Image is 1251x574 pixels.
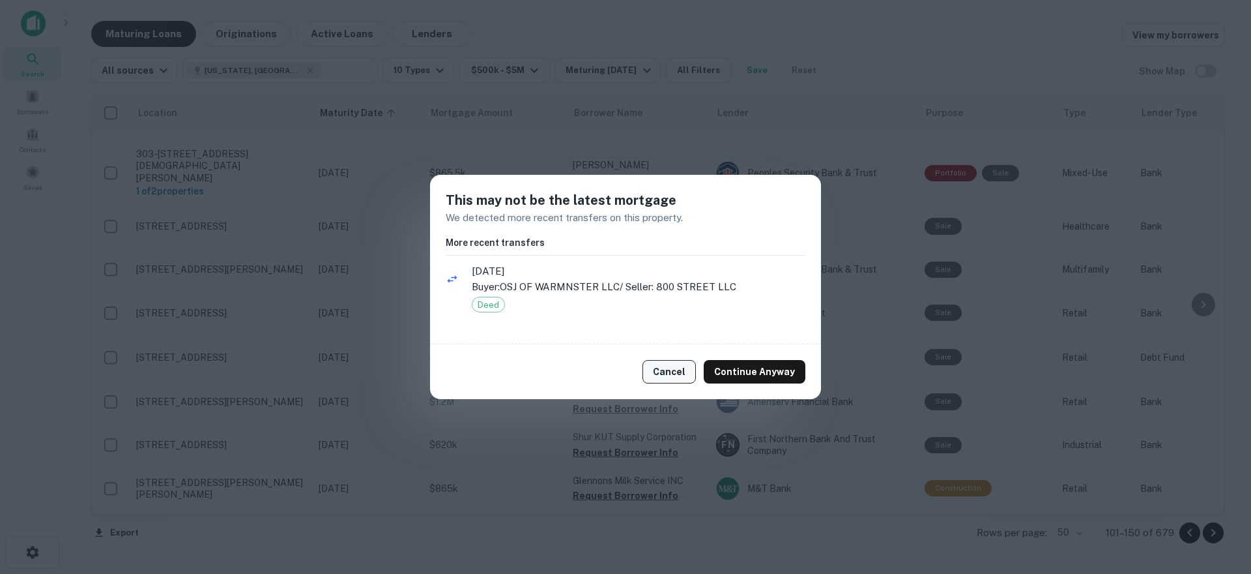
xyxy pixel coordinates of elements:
[446,190,805,210] h5: This may not be the latest mortgage
[1186,470,1251,532] iframe: Chat Widget
[472,297,505,312] div: Deed
[704,360,805,384] button: Continue Anyway
[472,279,805,295] p: Buyer: OSJ OF WARMNSTER LLC / Seller: 800 STREET LLC
[472,264,805,279] span: [DATE]
[472,299,504,312] span: Deed
[446,235,805,250] h6: More recent transfers
[446,210,805,226] p: We detected more recent transfers on this property.
[642,360,696,384] button: Cancel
